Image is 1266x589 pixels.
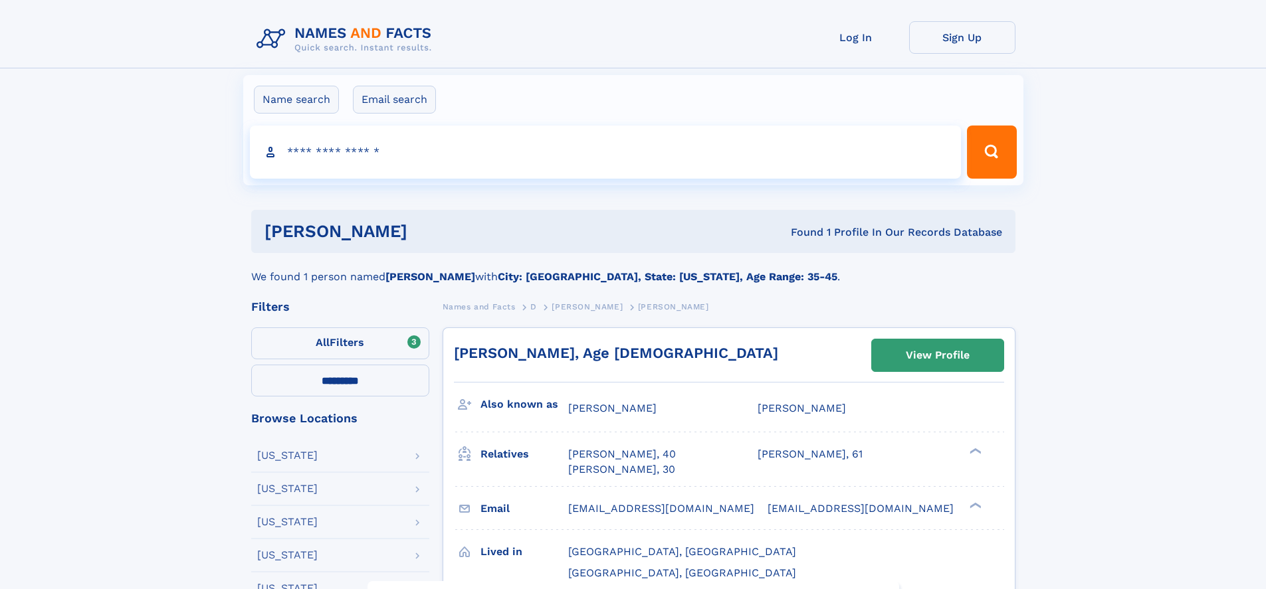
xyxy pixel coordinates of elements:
a: Names and Facts [443,298,516,315]
div: [US_STATE] [257,450,318,461]
span: [EMAIL_ADDRESS][DOMAIN_NAME] [568,502,754,515]
div: View Profile [906,340,970,371]
div: We found 1 person named with . [251,253,1015,285]
div: [US_STATE] [257,483,318,494]
a: [PERSON_NAME], Age [DEMOGRAPHIC_DATA] [454,345,778,361]
img: Logo Names and Facts [251,21,443,57]
span: [GEOGRAPHIC_DATA], [GEOGRAPHIC_DATA] [568,566,796,579]
a: [PERSON_NAME], 61 [758,447,863,462]
a: D [530,298,537,315]
span: All [316,336,330,349]
span: [PERSON_NAME] [638,302,709,311]
h3: Relatives [480,443,568,465]
a: Log In [803,21,909,54]
label: Name search [254,86,339,114]
b: [PERSON_NAME] [385,270,475,283]
div: Browse Locations [251,412,429,424]
span: [PERSON_NAME] [568,402,657,414]
label: Email search [353,86,436,114]
div: [US_STATE] [257,517,318,527]
a: View Profile [872,339,1003,371]
h3: Email [480,497,568,520]
button: Search Button [967,126,1016,179]
div: Found 1 Profile In Our Records Database [599,225,1002,240]
a: [PERSON_NAME], 40 [568,447,676,462]
h3: Lived in [480,541,568,563]
b: City: [GEOGRAPHIC_DATA], State: [US_STATE], Age Range: 35-45 [498,270,837,283]
label: Filters [251,327,429,359]
span: [GEOGRAPHIC_DATA], [GEOGRAPHIC_DATA] [568,545,796,558]
a: Sign Up [909,21,1015,54]
span: [PERSON_NAME] [552,302,623,311]
a: [PERSON_NAME] [552,298,623,315]
div: Filters [251,301,429,313]
h1: [PERSON_NAME] [264,223,599,240]
span: [PERSON_NAME] [758,402,846,414]
h3: Also known as [480,393,568,416]
input: search input [250,126,962,179]
span: [EMAIL_ADDRESS][DOMAIN_NAME] [768,502,954,515]
span: D [530,302,537,311]
a: [PERSON_NAME], 30 [568,462,675,477]
div: ❯ [966,501,982,509]
div: [US_STATE] [257,550,318,560]
div: ❯ [966,447,982,456]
